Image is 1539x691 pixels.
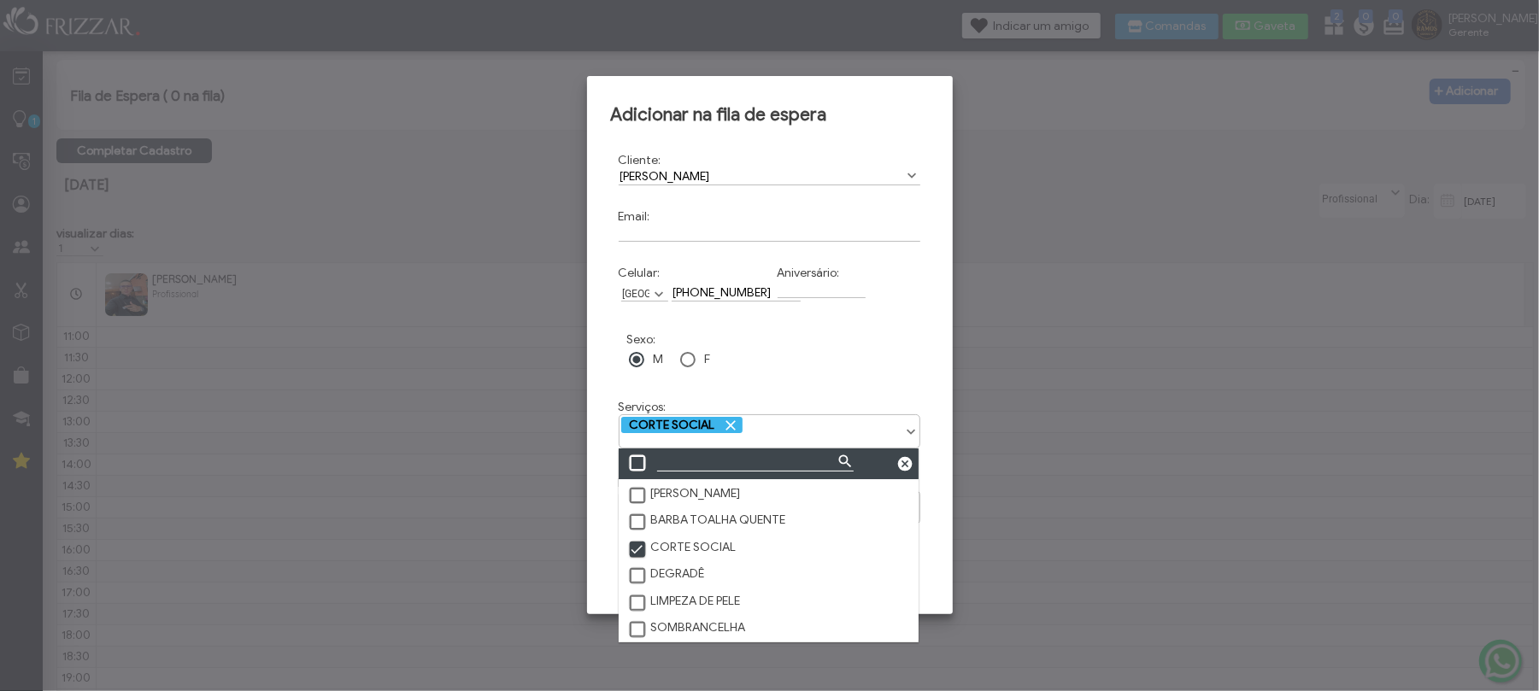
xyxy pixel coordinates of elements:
label: Celular: [619,266,661,280]
a: Close [896,454,914,473]
input: Filter Input [657,454,854,471]
span: CORTE SOCIAL [624,418,740,432]
label: M [653,352,663,366]
label: Cliente: [619,153,661,167]
label: Email: [619,209,650,224]
label: F [704,352,710,366]
label: Serviços: [619,400,667,414]
label: BARBA TOALHA QUENTE [627,512,786,528]
label: SOMBRANCELHA [627,620,746,635]
h2: Adicionar na fila de espera [611,103,929,126]
label: Aniversário: [778,266,840,280]
label: LIMPEZA DE PELE [627,594,741,609]
label: CORTE SOCIAL [627,540,737,555]
label: [GEOGRAPHIC_DATA] [621,286,649,301]
label: [PERSON_NAME] [627,486,741,501]
label: Sexo: [626,332,655,347]
label: DEGRADÊ [627,566,705,582]
button: Show Options [903,167,920,184]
